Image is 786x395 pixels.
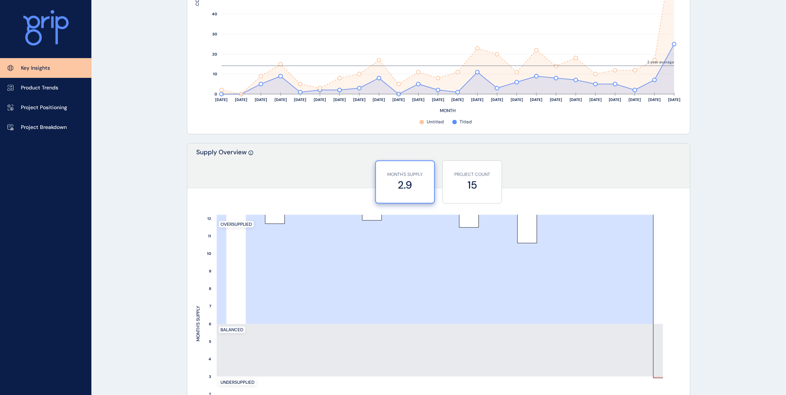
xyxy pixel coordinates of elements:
[440,108,456,114] text: MONTH
[550,98,563,102] text: [DATE]
[21,124,67,131] p: Project Breakdown
[589,98,602,102] text: [DATE]
[609,98,621,102] text: [DATE]
[213,72,217,77] text: 10
[491,98,503,102] text: [DATE]
[209,375,211,379] text: 3
[212,32,217,37] text: 30
[195,306,201,342] text: MONTH'S SUPPLY
[21,64,50,72] p: Key Insights
[472,98,484,102] text: [DATE]
[447,172,498,178] p: PROJECT COUNT
[207,217,211,221] text: 12
[380,178,430,193] label: 2.9
[209,322,211,327] text: 6
[255,98,267,102] text: [DATE]
[294,98,307,102] text: [DATE]
[353,98,366,102] text: [DATE]
[208,234,211,239] text: 11
[412,98,425,102] text: [DATE]
[648,60,674,65] text: 2 year average
[196,148,247,188] p: Supply Overview
[21,104,67,111] p: Project Positioning
[209,357,211,362] text: 4
[207,252,211,256] text: 10
[314,98,326,102] text: [DATE]
[275,98,287,102] text: [DATE]
[447,178,498,193] label: 15
[212,52,217,57] text: 20
[570,98,582,102] text: [DATE]
[235,98,247,102] text: [DATE]
[380,172,430,178] p: MONTH'S SUPPLY
[649,98,661,102] text: [DATE]
[209,269,211,274] text: 9
[214,92,217,97] text: 0
[530,98,543,102] text: [DATE]
[212,12,217,17] text: 40
[209,287,211,291] text: 8
[452,98,464,102] text: [DATE]
[432,98,444,102] text: [DATE]
[629,98,641,102] text: [DATE]
[333,98,346,102] text: [DATE]
[21,84,58,92] p: Product Trends
[209,304,212,309] text: 7
[392,98,405,102] text: [DATE]
[209,339,211,344] text: 5
[216,98,228,102] text: [DATE]
[511,98,523,102] text: [DATE]
[373,98,385,102] text: [DATE]
[668,98,680,102] text: [DATE]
